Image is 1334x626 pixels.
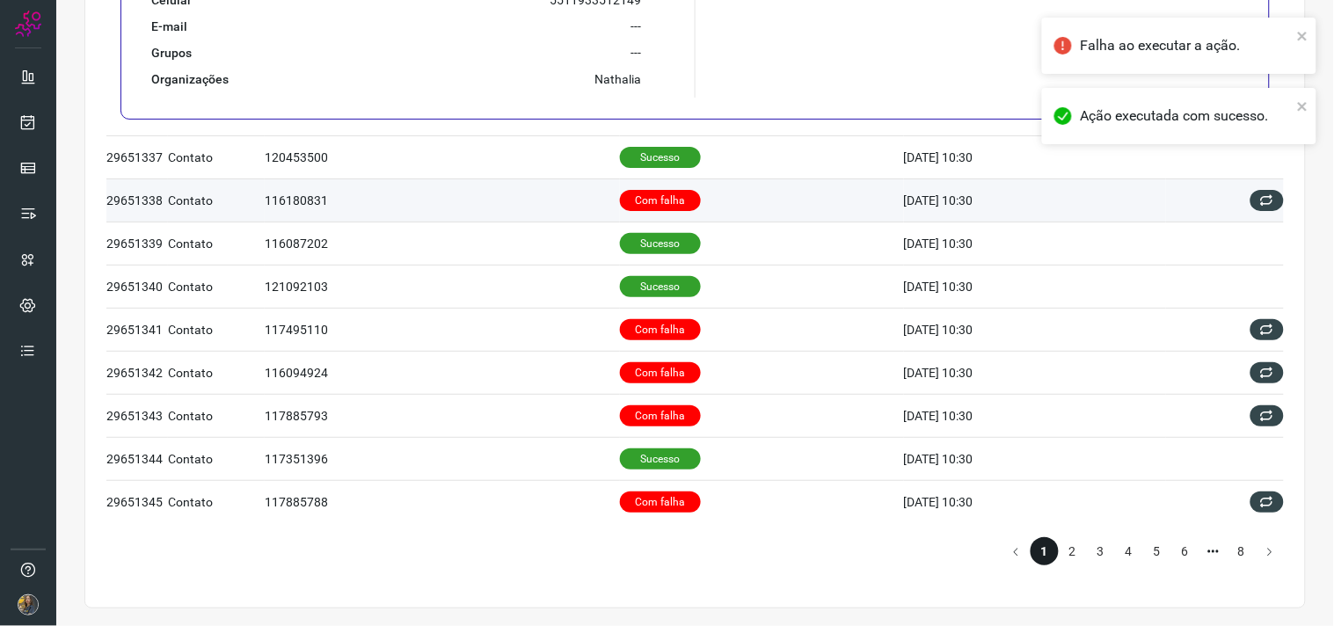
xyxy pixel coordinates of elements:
li: page 2 [1059,537,1087,565]
td: [DATE] 10:30 [904,265,1167,308]
td: Contato [168,265,265,308]
div: Ação executada com sucesso. [1081,106,1292,127]
td: 116087202 [265,222,620,265]
td: 117495110 [265,308,620,351]
p: Organizações [151,71,229,87]
li: page 8 [1228,537,1256,565]
p: Com falha [620,319,701,340]
td: [DATE] 10:30 [904,394,1167,437]
td: [DATE] 10:30 [904,222,1167,265]
p: Com falha [620,405,701,426]
li: Next 5 pages [1199,537,1228,565]
td: 120453500 [265,135,620,178]
p: Com falha [620,190,701,211]
td: Contato [168,308,265,351]
li: page 4 [1115,537,1143,565]
p: Sucesso [620,448,701,469]
p: --- [631,45,642,61]
td: 116094924 [265,351,620,394]
td: Contato [168,351,265,394]
td: 29651345 [106,480,168,523]
img: Logo [15,11,41,37]
td: Contato [168,135,265,178]
td: 29651342 [106,351,168,394]
td: 29651338 [106,178,168,222]
td: 117885788 [265,480,620,523]
td: [DATE] 10:30 [904,308,1167,351]
td: Contato [168,222,265,265]
li: page 5 [1143,537,1171,565]
p: E-mail [151,18,187,34]
div: Falha ao executar a ação. [1081,35,1292,56]
p: Sucesso [620,147,701,168]
td: 117885793 [265,394,620,437]
p: Sucesso [620,233,701,254]
td: Contato [168,178,265,222]
button: Go to next page [1256,537,1284,565]
p: Nathalia [595,71,642,87]
td: 29651341 [106,308,168,351]
button: close [1297,95,1309,116]
td: [DATE] 10:30 [904,480,1167,523]
td: [DATE] 10:30 [904,351,1167,394]
button: close [1297,25,1309,46]
li: page 6 [1171,537,1199,565]
p: Sucesso [620,276,701,297]
p: Com falha [620,491,701,513]
td: [DATE] 10:30 [904,135,1167,178]
td: 116180831 [265,178,620,222]
td: 29651340 [106,265,168,308]
td: 121092103 [265,265,620,308]
td: 29651337 [106,135,168,178]
td: 29651343 [106,394,168,437]
p: Grupos [151,45,192,61]
td: Contato [168,394,265,437]
td: 117351396 [265,437,620,480]
li: page 1 [1031,537,1059,565]
td: 29651344 [106,437,168,480]
p: --- [631,18,642,34]
p: Com falha [620,362,701,383]
button: Go to previous page [1002,537,1031,565]
img: 7a73bbd33957484e769acd1c40d0590e.JPG [18,594,39,615]
td: Contato [168,480,265,523]
td: [DATE] 10:30 [904,178,1167,222]
td: 29651339 [106,222,168,265]
li: page 3 [1087,537,1115,565]
td: Contato [168,437,265,480]
td: [DATE] 10:30 [904,437,1167,480]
